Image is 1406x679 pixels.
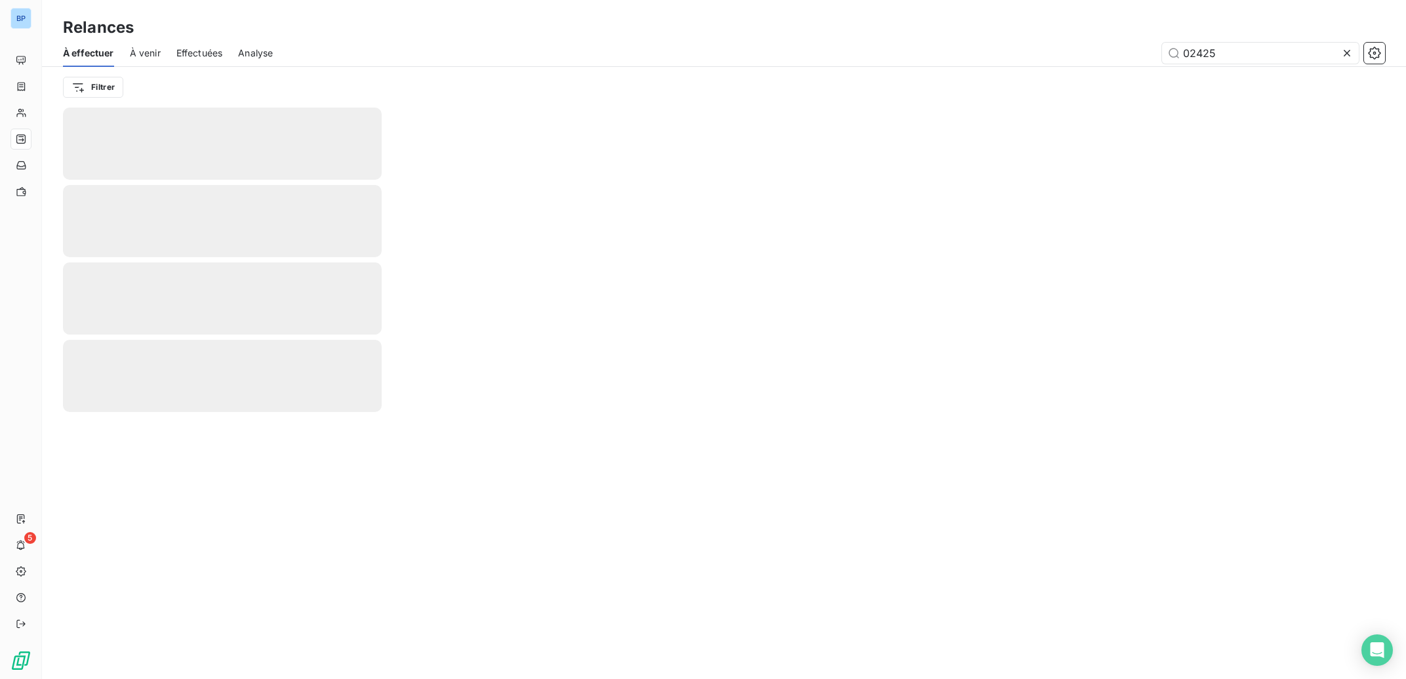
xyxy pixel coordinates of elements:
[176,47,223,60] span: Effectuées
[1162,43,1359,64] input: Rechercher
[63,47,114,60] span: À effectuer
[1361,634,1393,666] div: Open Intercom Messenger
[63,16,134,39] h3: Relances
[238,47,273,60] span: Analyse
[63,77,123,98] button: Filtrer
[24,532,36,544] span: 5
[130,47,161,60] span: À venir
[10,8,31,29] div: BP
[10,650,31,671] img: Logo LeanPay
